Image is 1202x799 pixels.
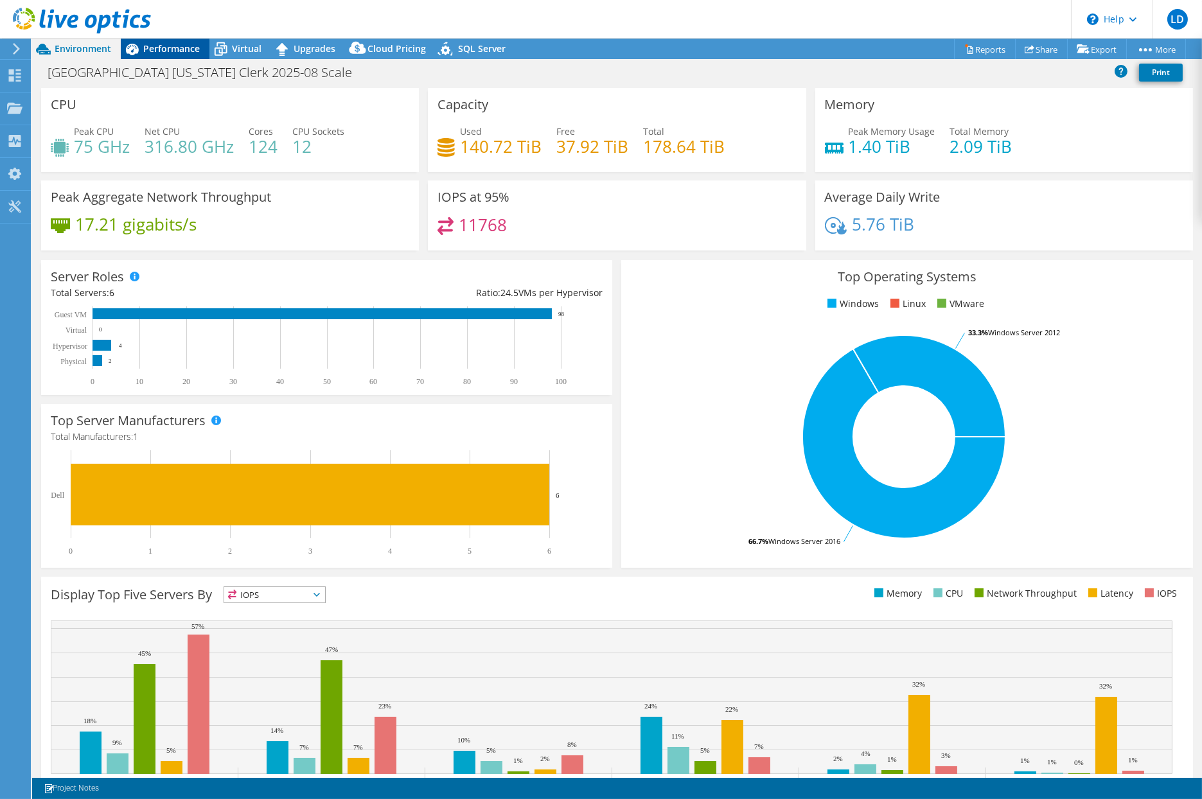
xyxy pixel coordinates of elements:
li: Linux [887,297,926,311]
text: 23% [378,702,391,710]
text: 5 [468,547,472,556]
text: Guest VM [55,310,87,319]
text: 10 [136,377,143,386]
li: CPU [930,586,963,601]
text: 80 [463,377,471,386]
span: CPU Sockets [292,125,344,137]
span: IOPS [224,587,325,602]
text: Dell [51,491,64,500]
text: 70 [416,377,424,386]
h4: 316.80 GHz [145,139,234,154]
a: More [1126,39,1186,59]
li: IOPS [1142,586,1177,601]
span: Total Memory [950,125,1009,137]
h3: Memory [825,98,875,112]
text: 9% [112,739,122,746]
text: 47% [325,645,338,653]
text: 5% [166,746,176,754]
h3: Capacity [437,98,488,112]
span: 1 [133,430,138,443]
text: 18% [84,717,96,724]
text: 1% [1128,756,1138,764]
h4: 37.92 TiB [556,139,628,154]
text: 3% [941,751,951,759]
h4: 11768 [459,218,507,232]
li: Network Throughput [971,586,1077,601]
text: 0 [99,326,102,333]
text: 50 [323,377,331,386]
text: 7% [353,743,363,751]
text: 7% [754,742,764,750]
h4: 1.40 TiB [849,139,935,154]
text: 1% [1020,757,1030,764]
a: Reports [954,39,1016,59]
svg: \n [1087,13,1099,25]
span: 6 [109,286,114,299]
tspan: 66.7% [748,536,768,546]
h3: Top Operating Systems [631,270,1183,284]
h3: Server Roles [51,270,124,284]
text: 10% [457,736,470,744]
span: Performance [143,42,200,55]
text: 2 [109,358,112,364]
text: 7% [299,743,309,751]
text: 3 [308,547,312,556]
text: 4 [119,342,122,349]
span: Used [460,125,482,137]
text: 98 [558,311,565,317]
span: SQL Server [458,42,506,55]
span: Upgrades [294,42,335,55]
h4: 124 [249,139,278,154]
span: Net CPU [145,125,180,137]
text: 1% [887,755,897,763]
text: 2% [833,755,843,762]
text: 0 [69,547,73,556]
span: Cloud Pricing [367,42,426,55]
text: 11% [671,732,684,740]
text: 6 [556,491,560,499]
text: 0 [91,377,94,386]
text: 8% [567,741,577,748]
h4: 5.76 TiB [852,217,914,231]
tspan: 33.3% [968,328,988,337]
span: Peak CPU [74,125,114,137]
text: 45% [138,649,151,657]
text: 1 [148,547,152,556]
h3: Average Daily Write [825,190,941,204]
li: Latency [1085,586,1133,601]
text: Hypervisor [53,342,87,351]
text: 4 [388,547,392,556]
a: Export [1067,39,1127,59]
text: 22% [725,705,738,713]
span: Peak Memory Usage [849,125,935,137]
text: 57% [191,622,204,630]
h3: CPU [51,98,76,112]
span: Total [643,125,664,137]
div: Ratio: VMs per Hypervisor [327,286,603,300]
h4: 75 GHz [74,139,130,154]
text: 1% [513,757,523,764]
text: 40 [276,377,284,386]
h3: Peak Aggregate Network Throughput [51,190,271,204]
tspan: Windows Server 2016 [768,536,840,546]
text: 60 [369,377,377,386]
li: Memory [871,586,922,601]
li: Windows [824,297,879,311]
div: Total Servers: [51,286,327,300]
tspan: Windows Server 2012 [988,328,1060,337]
h4: 140.72 TiB [460,139,542,154]
h4: 12 [292,139,344,154]
h3: Top Server Manufacturers [51,414,206,428]
text: 5% [700,746,710,754]
a: Share [1015,39,1068,59]
text: 30 [229,377,237,386]
text: 24% [644,702,657,710]
span: Cores [249,125,273,137]
span: Virtual [232,42,261,55]
text: 100 [555,377,567,386]
span: LD [1167,9,1188,30]
h4: 17.21 gigabits/s [75,217,197,231]
a: Print [1139,64,1183,82]
text: 4% [861,750,871,757]
text: 6 [547,547,551,556]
